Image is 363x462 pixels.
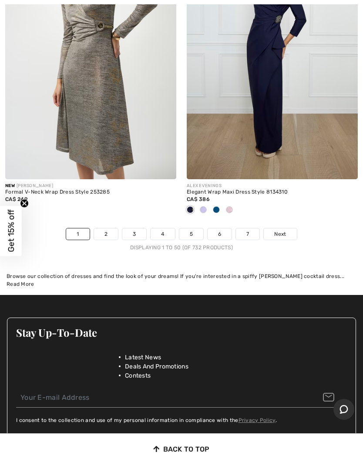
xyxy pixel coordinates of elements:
div: Blush [223,203,236,218]
iframe: Opens a widget where you can chat to one of our agents [333,399,354,421]
div: Browse our collection of dresses and find the look of your dreams! If you're interested in a spif... [7,272,356,280]
div: ALEX EVENINGS [187,183,358,189]
a: Next [264,228,296,240]
span: New [5,183,15,188]
a: Privacy Policy [239,417,276,423]
div: Elegant Wrap Maxi Dress Style 8134310 [187,189,358,195]
span: Contests [125,371,151,380]
span: Deals And Promotions [125,362,188,371]
div: Lavender [197,203,210,218]
label: I consent to the collection and use of my personal information in compliance with the . [16,416,277,424]
a: 5 [179,228,203,240]
span: CA$ 249 [5,196,27,202]
div: Teal [210,203,223,218]
button: Close teaser [20,199,29,208]
div: Navy [184,203,197,218]
div: [PERSON_NAME] [5,183,176,189]
a: 1 [66,228,89,240]
span: Next [274,230,286,238]
span: Read More [7,281,34,287]
a: 4 [151,228,175,240]
a: 7 [236,228,259,240]
span: Get 15% off [6,210,16,252]
a: 3 [122,228,146,240]
div: Formal V-Neck Wrap Dress Style 253285 [5,189,176,195]
h3: Stay Up-To-Date [16,327,347,338]
span: CA$ 386 [187,196,210,202]
span: Latest News [125,353,161,362]
input: Your E-mail Address [16,388,347,408]
a: 6 [208,228,232,240]
a: 2 [94,228,118,240]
